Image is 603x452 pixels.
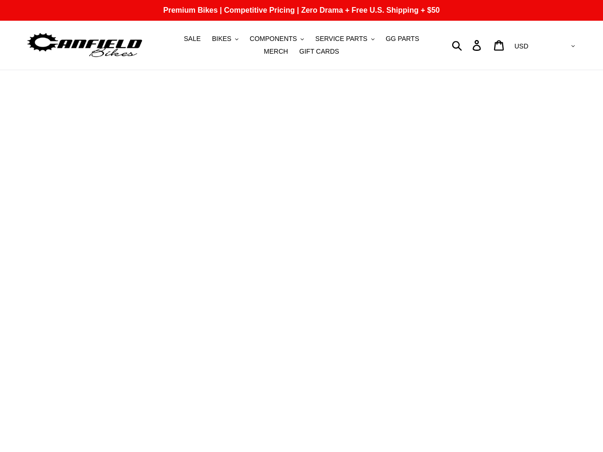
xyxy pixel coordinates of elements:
[315,35,367,43] span: SERVICE PARTS
[212,35,231,43] span: BIKES
[259,45,293,58] a: MERCH
[294,45,344,58] a: GIFT CARDS
[26,31,144,60] img: Canfield Bikes
[299,48,339,56] span: GIFT CARDS
[207,32,243,45] button: BIKES
[264,48,288,56] span: MERCH
[386,35,419,43] span: GG PARTS
[310,32,379,45] button: SERVICE PARTS
[184,35,201,43] span: SALE
[245,32,309,45] button: COMPONENTS
[250,35,297,43] span: COMPONENTS
[179,32,205,45] a: SALE
[381,32,424,45] a: GG PARTS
